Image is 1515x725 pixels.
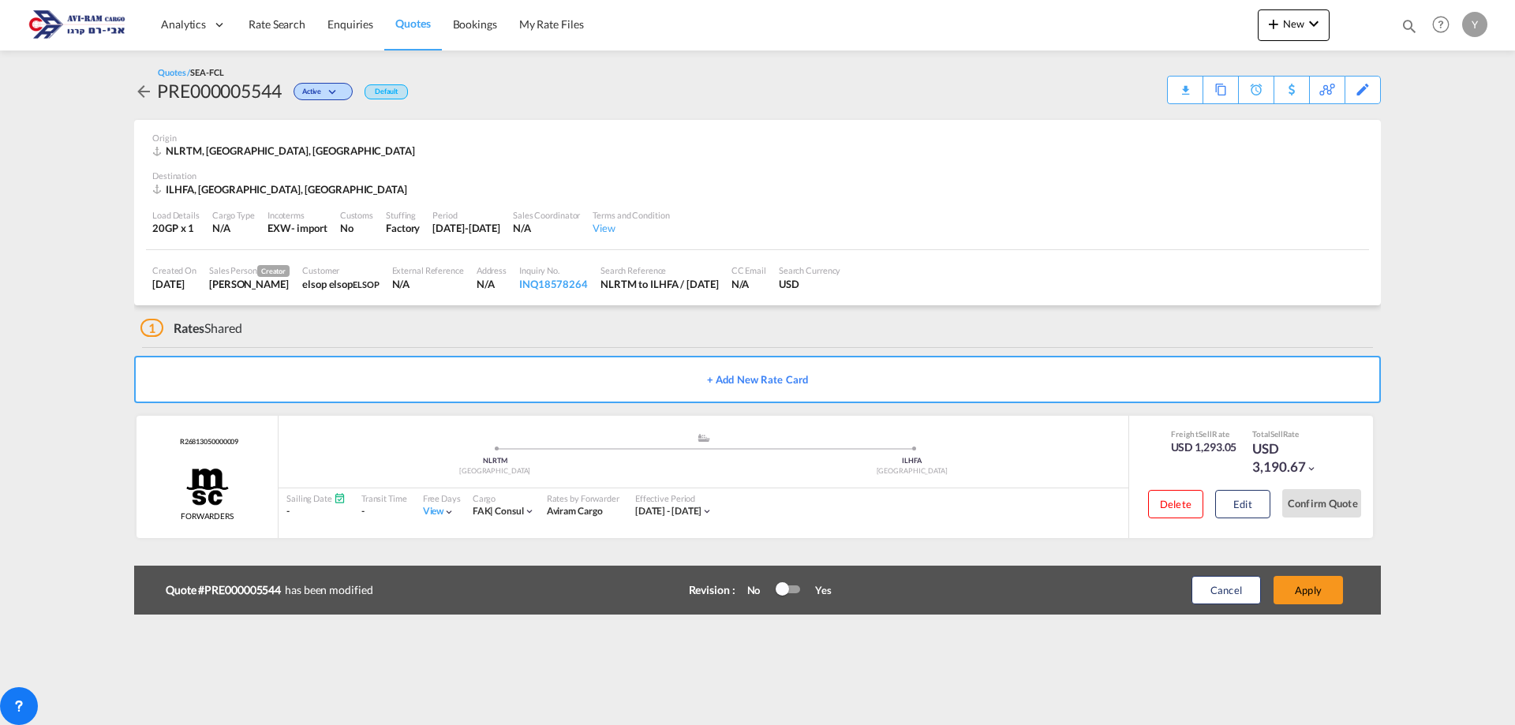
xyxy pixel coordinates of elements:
button: icon-plus 400-fgNewicon-chevron-down [1258,9,1330,41]
div: Yes [799,583,832,597]
span: Sell [1270,429,1283,439]
div: Y [1462,12,1487,37]
div: Revision : [689,582,735,598]
div: Customs [340,209,373,221]
div: Address [477,264,507,276]
div: Rates by Forwarder [547,492,619,504]
div: - [361,505,407,518]
div: Freight Rate [1171,428,1237,439]
div: Sailing Date [286,492,346,504]
div: Terms and Condition [593,209,669,221]
span: FORWARDERS [181,510,234,521]
div: consul [473,505,524,518]
span: My Rate Files [519,17,584,31]
span: ELSOP [353,279,380,290]
span: Rate Search [249,17,305,31]
div: Quote PDF is not available at this time [1176,77,1195,91]
div: Incoterms [267,209,327,221]
div: N/A [392,277,464,291]
span: FAK [473,505,496,517]
div: has been modified [166,578,639,602]
button: Apply [1274,576,1343,604]
div: Change Status Here [282,78,357,103]
div: USD [779,277,841,291]
div: Load Details [152,209,200,221]
div: Sales Coordinator [513,209,580,221]
div: Search Reference [600,264,719,276]
md-icon: icon-chevron-down [1304,14,1323,33]
div: No [739,583,776,597]
div: Viewicon-chevron-down [423,505,455,518]
div: - import [291,221,327,235]
span: New [1264,17,1323,30]
span: R26813050000009 [176,437,239,447]
md-icon: icon-chevron-down [325,88,344,97]
div: ILHFA, Haifa, Middle East [152,182,411,196]
div: [GEOGRAPHIC_DATA] [286,466,704,476]
div: External Reference [392,264,464,276]
div: Period [432,209,500,221]
div: [GEOGRAPHIC_DATA] [704,466,1121,476]
div: Inquiry No. [519,264,588,276]
div: NLRTM to ILHFA / 1 Sep 2025 [600,277,719,291]
div: Default [365,84,408,99]
div: Change Status Here [294,83,353,100]
div: Cargo Type [212,209,255,221]
div: Free Days [423,492,461,504]
span: Rates [174,320,205,335]
span: 1 [140,319,163,337]
md-icon: Schedules Available [334,492,346,504]
div: EXW [267,221,291,235]
div: Transit Time [361,492,407,504]
md-icon: icon-chevron-down [701,506,713,517]
md-icon: icon-arrow-left [134,82,153,101]
div: Aviram Cargo [547,505,619,518]
div: Factory Stuffing [386,221,420,235]
div: 01 Sep 2025 - 30 Sep 2025 [635,505,702,518]
div: Yulia Vainblat [209,277,290,291]
button: Edit [1215,490,1270,518]
span: Sell [1199,429,1212,439]
div: 30 Sep 2025 [432,221,500,235]
img: MSC [185,467,230,506]
md-icon: icon-plus 400-fg [1264,14,1283,33]
span: Help [1427,11,1454,38]
span: Active [302,87,325,102]
div: icon-magnify [1401,17,1418,41]
span: Quotes [395,17,430,30]
span: Aviram Cargo [547,505,603,517]
div: icon-arrow-left [134,78,157,103]
button: Confirm Quote [1282,489,1361,518]
div: N/A [212,221,255,235]
div: USD 1,293.05 [1171,439,1237,455]
div: INQ18578264 [519,277,588,291]
md-icon: icon-magnify [1401,17,1418,35]
div: PRE000005544 [157,78,282,103]
span: Bookings [453,17,497,31]
div: Created On [152,264,196,276]
div: Origin [152,132,1363,144]
div: ILHFA [704,456,1121,466]
md-icon: icon-chevron-down [524,506,535,517]
div: NLRTM, Rotterdam, Europe [152,144,419,158]
div: elsop elsop [302,277,379,291]
md-icon: icon-download [1176,79,1195,91]
div: No [340,221,373,235]
span: SEA-FCL [190,67,223,77]
div: Help [1427,11,1462,39]
div: 20GP x 1 [152,221,200,235]
div: N/A [477,277,507,291]
md-icon: assets/icons/custom/ship-fill.svg [694,434,713,442]
button: Cancel [1191,576,1261,604]
button: Delete [1148,490,1203,518]
div: USD 3,190.67 [1252,439,1331,477]
div: Destination [152,170,1363,181]
span: | [490,505,493,517]
div: Sales Person [209,264,290,277]
div: 25 Aug 2025 [152,277,196,291]
div: Customer [302,264,379,276]
b: Quote #PRE000005544 [166,582,285,598]
div: Stuffing [386,209,420,221]
span: Creator [257,265,290,277]
div: Effective Period [635,492,713,504]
